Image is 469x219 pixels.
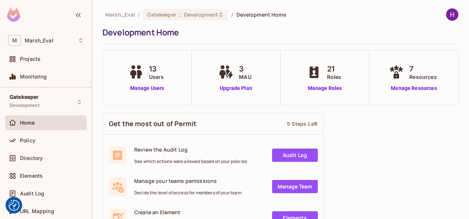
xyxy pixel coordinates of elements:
[327,63,341,74] span: 21
[20,56,41,62] span: Projects
[179,12,181,18] span: :
[20,208,54,214] span: URL Mapping
[20,191,44,197] span: Audit Log
[134,177,242,184] span: Manage your teams permissions
[231,11,233,18] li: /
[327,73,341,81] span: Roles
[25,38,53,44] span: Workspace: Marsh_Eval
[20,138,35,143] span: Policy
[287,120,317,127] div: 5 Steps Left
[10,94,39,100] span: Gatekeeper
[8,200,20,211] img: Revisit consent button
[272,149,318,162] a: Audit Log
[239,73,251,81] span: MAU
[103,27,455,38] div: Development Home
[387,84,440,92] a: Manage Resources
[8,200,20,211] button: Consent Preferences
[446,8,458,21] img: Honeysh Kollepara
[105,11,135,18] span: the active workspace
[134,209,251,216] span: Create an Element
[20,173,43,179] span: Elements
[149,73,164,81] span: Users
[239,63,251,74] span: 3
[149,63,164,74] span: 13
[109,119,197,128] span: Get the most out of Permit
[20,120,35,126] span: Home
[134,190,242,196] span: Decide the level of access for members of your team
[217,84,255,92] a: Upgrade Plan
[20,155,43,161] span: Directory
[272,180,318,193] a: Manage Team
[305,84,345,92] a: Manage Roles
[138,11,140,18] li: /
[8,35,21,46] span: M
[184,11,218,18] span: Development
[236,11,286,18] span: Development Home
[134,159,247,164] span: See which actions were allowed based on your policies
[10,102,39,108] span: Development
[409,63,437,74] span: 7
[127,84,168,92] a: Manage Users
[147,11,176,18] span: Gatekeeper
[409,73,437,81] span: Resources
[134,146,247,153] span: Review the Audit Log
[7,8,20,22] img: SReyMgAAAABJRU5ErkJggg==
[20,74,47,80] span: Monitoring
